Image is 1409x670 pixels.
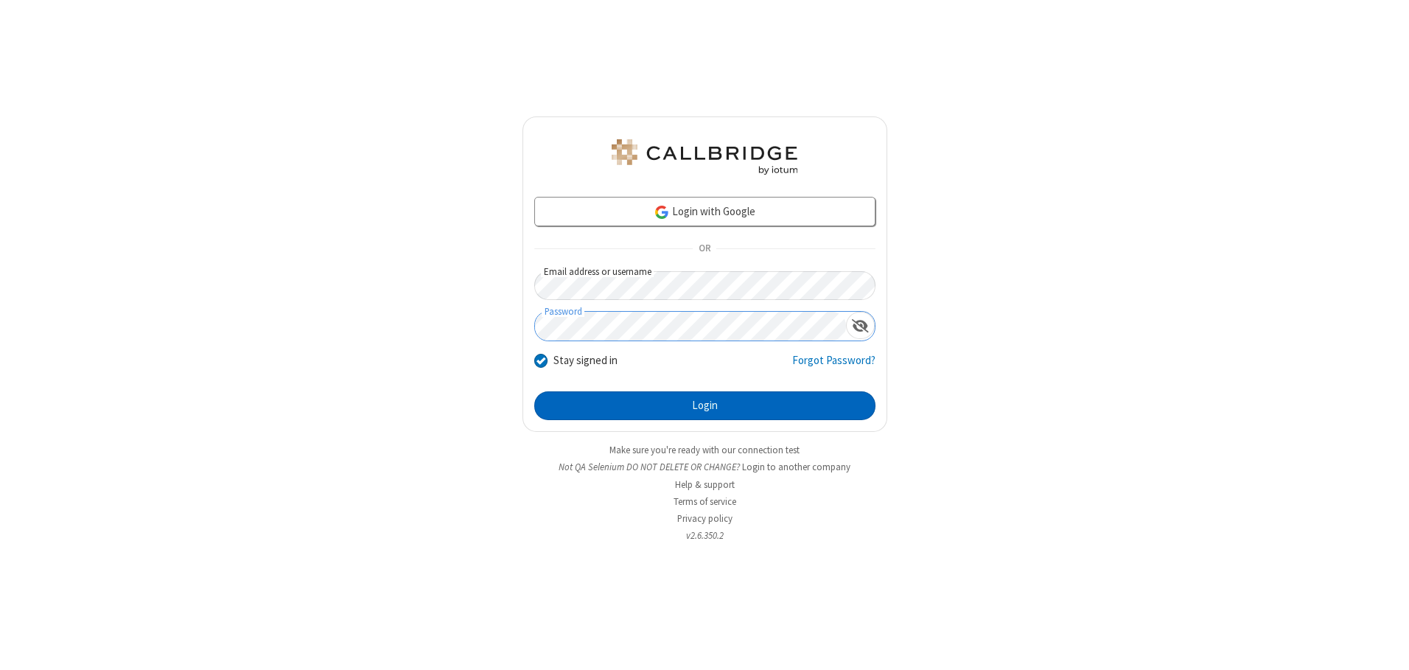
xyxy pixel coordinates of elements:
input: Password [535,312,846,341]
button: Login [534,391,875,421]
a: Make sure you're ready with our connection test [609,444,800,456]
a: Help & support [675,478,735,491]
span: OR [693,239,716,259]
button: Login to another company [742,460,850,474]
a: Forgot Password? [792,352,875,380]
a: Privacy policy [677,512,733,525]
img: QA Selenium DO NOT DELETE OR CHANGE [609,139,800,175]
img: google-icon.png [654,204,670,220]
input: Email address or username [534,271,875,300]
a: Login with Google [534,197,875,226]
div: Show password [846,312,875,339]
li: v2.6.350.2 [522,528,887,542]
li: Not QA Selenium DO NOT DELETE OR CHANGE? [522,460,887,474]
label: Stay signed in [553,352,618,369]
a: Terms of service [674,495,736,508]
